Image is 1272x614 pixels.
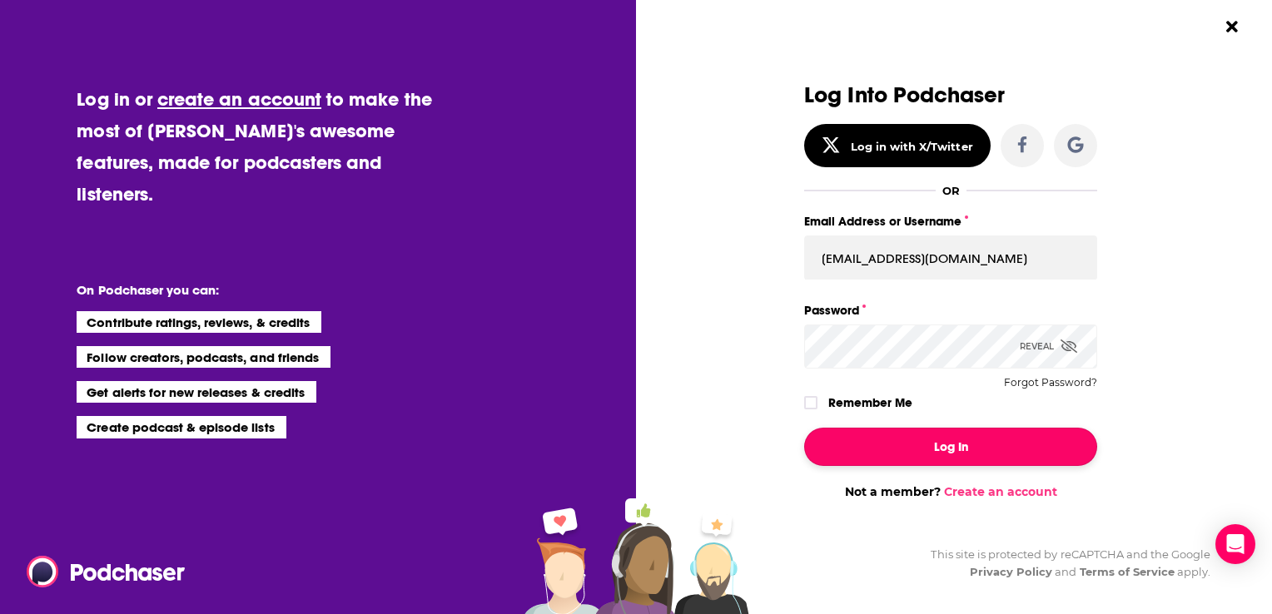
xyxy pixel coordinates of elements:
[77,416,286,438] li: Create podcast & episode lists
[1215,524,1255,564] div: Open Intercom Messenger
[1080,565,1175,578] a: Terms of Service
[77,311,321,333] li: Contribute ratings, reviews, & credits
[804,210,1097,232] label: Email Address or Username
[851,140,973,153] div: Log in with X/Twitter
[944,484,1057,499] a: Create an account
[157,87,321,111] a: create an account
[970,565,1053,578] a: Privacy Policy
[804,300,1097,321] label: Password
[804,484,1097,499] div: Not a member?
[1216,11,1248,42] button: Close Button
[77,282,410,298] li: On Podchaser you can:
[828,392,912,413] label: Remember Me
[77,381,316,403] li: Get alerts for new releases & credits
[1004,377,1097,389] button: Forgot Password?
[27,556,186,587] img: Podchaser - Follow, Share and Rate Podcasts
[27,556,173,587] a: Podchaser - Follow, Share and Rate Podcasts
[804,428,1097,466] button: Log In
[804,235,1097,280] input: Email Address or Username
[917,546,1210,581] div: This site is protected by reCAPTCHA and the Google and apply.
[77,346,330,368] li: Follow creators, podcasts, and friends
[804,83,1097,107] h3: Log Into Podchaser
[1020,324,1077,369] div: Reveal
[804,124,991,167] button: Log in with X/Twitter
[942,184,960,197] div: OR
